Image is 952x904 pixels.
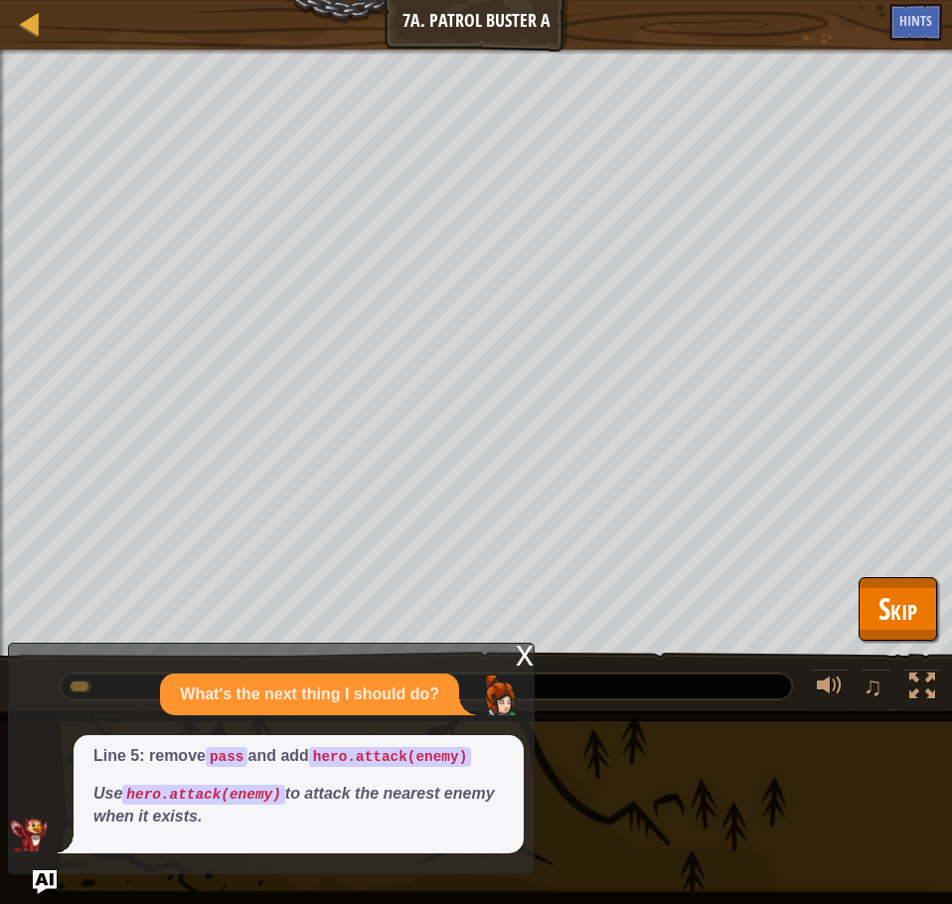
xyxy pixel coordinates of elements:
span: Hints [899,11,932,30]
code: pass [206,747,248,767]
span: ♫ [864,672,883,701]
div: x [516,644,534,664]
button: ♫ [860,669,893,709]
em: Use to attack the nearest enemy when it exists. [93,785,495,825]
button: Skip [859,577,937,641]
p: What's the next thing I should do? [180,683,439,706]
p: Line 5: remove and add [93,745,504,768]
code: hero.attack(enemy) [309,747,471,767]
img: Player [479,676,519,715]
code: hero.attack(enemy) [122,785,284,805]
span: Skip [878,588,917,629]
button: Adjust volume [810,669,850,709]
button: Toggle fullscreen [902,669,942,709]
button: Ask AI [33,870,57,894]
img: AI [9,818,49,853]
